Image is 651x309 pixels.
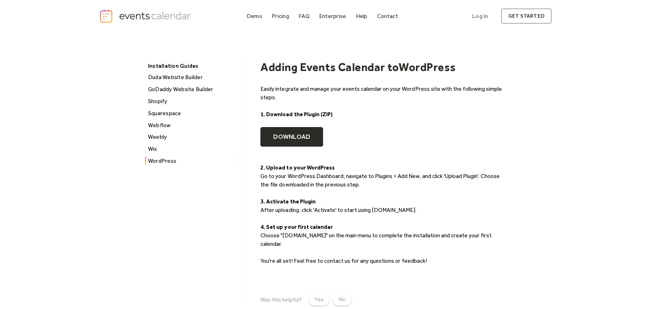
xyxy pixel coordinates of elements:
[374,11,401,21] a: Contact
[353,11,370,21] a: Help
[146,73,240,82] div: Duda Website Builder
[260,197,506,223] p: After uploading, click 'Activate' to start using [DOMAIN_NAME]. ‍
[146,132,240,142] div: Weebly
[309,293,329,305] a: Yes
[377,14,398,18] div: Contact
[146,97,240,106] div: Shopify
[260,164,506,197] p: Go to your WordPress Dashboard, navigate to Plugins > Add New, and click 'Upload Plugin'. Choose ...
[244,11,265,21] a: Demo
[260,224,333,230] strong: 4. Set up your first calendar
[247,14,262,18] div: Demo
[146,121,240,130] div: Webflow
[145,85,240,94] a: GoDaddy Website Builder
[146,85,240,94] div: GoDaddy Website Builder
[145,73,240,82] a: Duda Website Builder
[316,11,349,21] a: Enterprise
[260,248,506,257] p: ‍
[146,109,240,118] div: Squarespace
[260,119,506,127] p: ‍
[339,295,346,304] div: No
[465,8,495,24] a: Log In
[260,198,315,205] strong: 3. Activate the Plugin
[145,97,240,106] a: Shopify
[501,8,552,24] a: get started
[145,121,240,130] a: Webflow
[260,155,506,164] p: ‍
[260,60,399,74] h1: Adding Events Calendar to
[260,111,333,118] strong: 1. Download the Plugin (ZIP)
[145,109,240,118] a: Squarespace
[145,156,240,166] a: WordPress
[145,132,240,142] a: Weebly
[145,60,239,71] div: Installation Guides
[296,11,312,21] a: FAQ
[260,164,335,171] strong: 2. Upload to your WordPress
[146,144,240,154] div: Wix
[399,60,456,74] h1: WordPress
[260,257,506,265] p: You're all set! Feel free to contact us for any questions or feedback!
[260,102,506,110] p: ‍
[260,223,506,248] p: Choose "[DOMAIN_NAME]" on the main menu to complete the installation and create your first calendar.
[145,144,240,154] a: Wix
[146,156,240,166] div: WordPress
[356,14,368,18] div: Help
[315,295,324,304] div: Yes
[333,293,351,305] a: No
[99,9,193,23] a: home
[299,14,310,18] div: FAQ
[272,14,289,18] div: Pricing
[260,85,506,102] p: Easily integrate and manage your events calendar on your WordPress site with the following simple...
[260,127,323,147] a: Download
[260,296,301,303] div: Was this helpful?
[269,11,292,21] a: Pricing
[260,147,506,155] p: ‍
[319,14,346,18] div: Enterprise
